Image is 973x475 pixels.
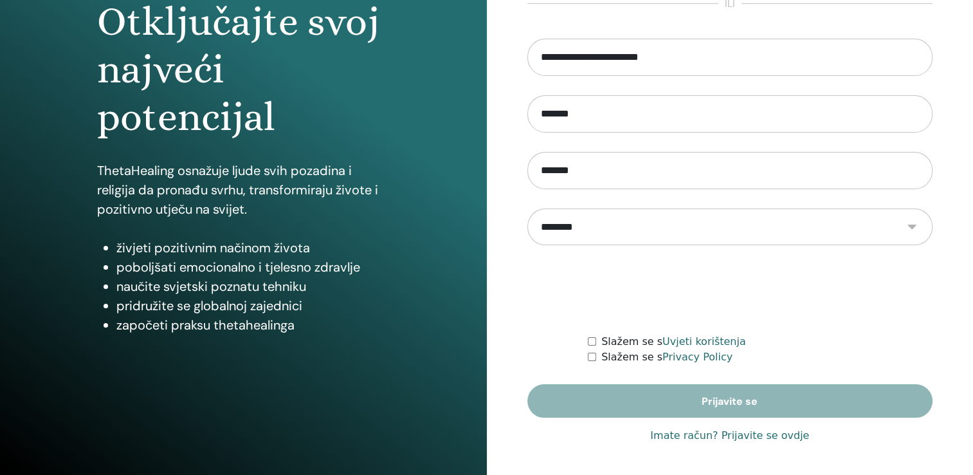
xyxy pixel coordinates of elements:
[116,296,389,315] li: pridružite se globalnoj zajednici
[632,265,828,315] iframe: reCAPTCHA
[116,257,389,277] li: poboljšati emocionalno i tjelesno zdravlje
[116,277,389,296] li: naučite svjetski poznatu tehniku
[601,334,746,349] label: Slažem se s
[97,161,389,219] p: ThetaHealing osnažuje ljude svih pozadina i religija da pronađu svrhu, transformiraju živote i po...
[662,351,732,363] a: Privacy Policy
[601,349,732,365] label: Slažem se s
[650,428,809,443] a: Imate račun? Prijavite se ovdje
[662,335,746,348] a: Uvjeti korištenja
[116,315,389,335] li: započeti praksu thetahealinga
[116,238,389,257] li: živjeti pozitivnim načinom života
